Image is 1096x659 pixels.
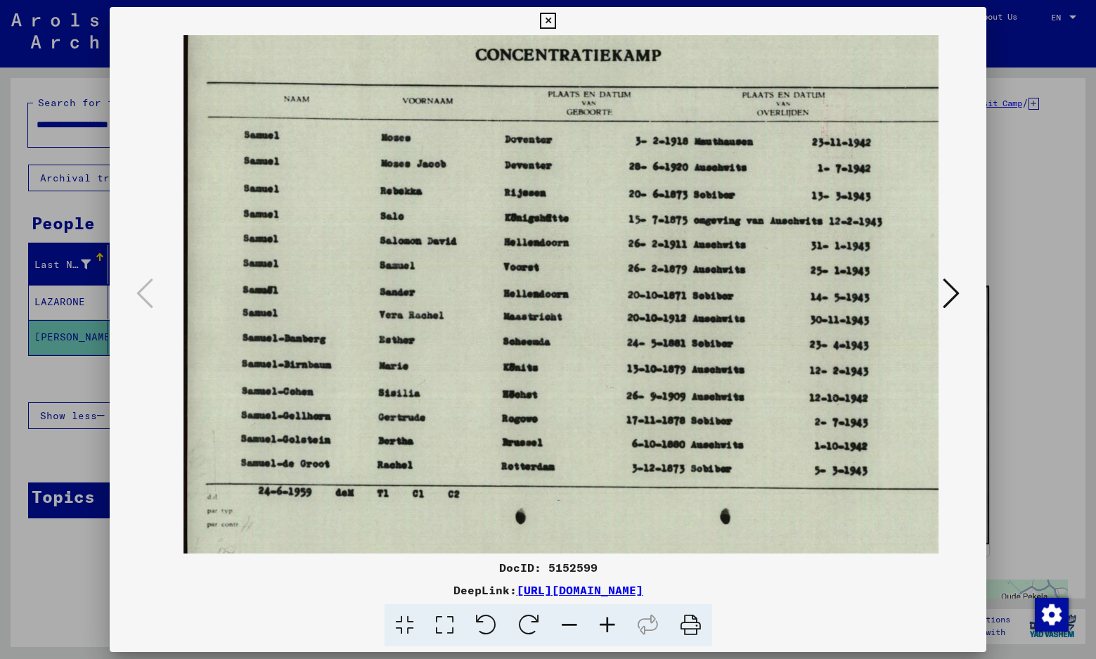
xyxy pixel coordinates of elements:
[1035,598,1069,632] img: Change consent
[1034,597,1068,631] div: Change consent
[517,583,643,597] a: [URL][DOMAIN_NAME]
[110,559,986,576] div: DocID: 5152599
[110,582,986,599] div: DeepLink:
